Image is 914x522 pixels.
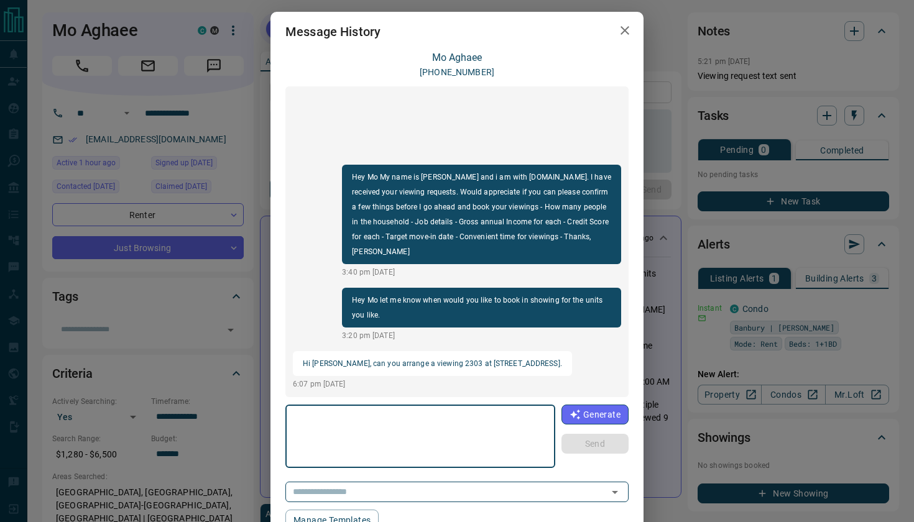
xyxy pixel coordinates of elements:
[606,483,624,501] button: Open
[352,170,611,259] p: Hey Mo My name is [PERSON_NAME] and i am with [DOMAIN_NAME]. I have received your viewing request...
[432,52,482,63] a: Mo Aghaee
[352,293,611,323] p: Hey Mo let me know when would you like to book in showing for the units you like.
[561,405,629,424] button: Generate
[420,66,494,79] p: [PHONE_NUMBER]
[293,378,572,390] p: 6:07 pm [DATE]
[342,330,621,341] p: 3:20 pm [DATE]
[342,267,621,278] p: 3:40 pm [DATE]
[270,12,395,52] h2: Message History
[303,356,562,371] p: Hi [PERSON_NAME], can you arrange a viewing 2303 at [STREET_ADDRESS].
